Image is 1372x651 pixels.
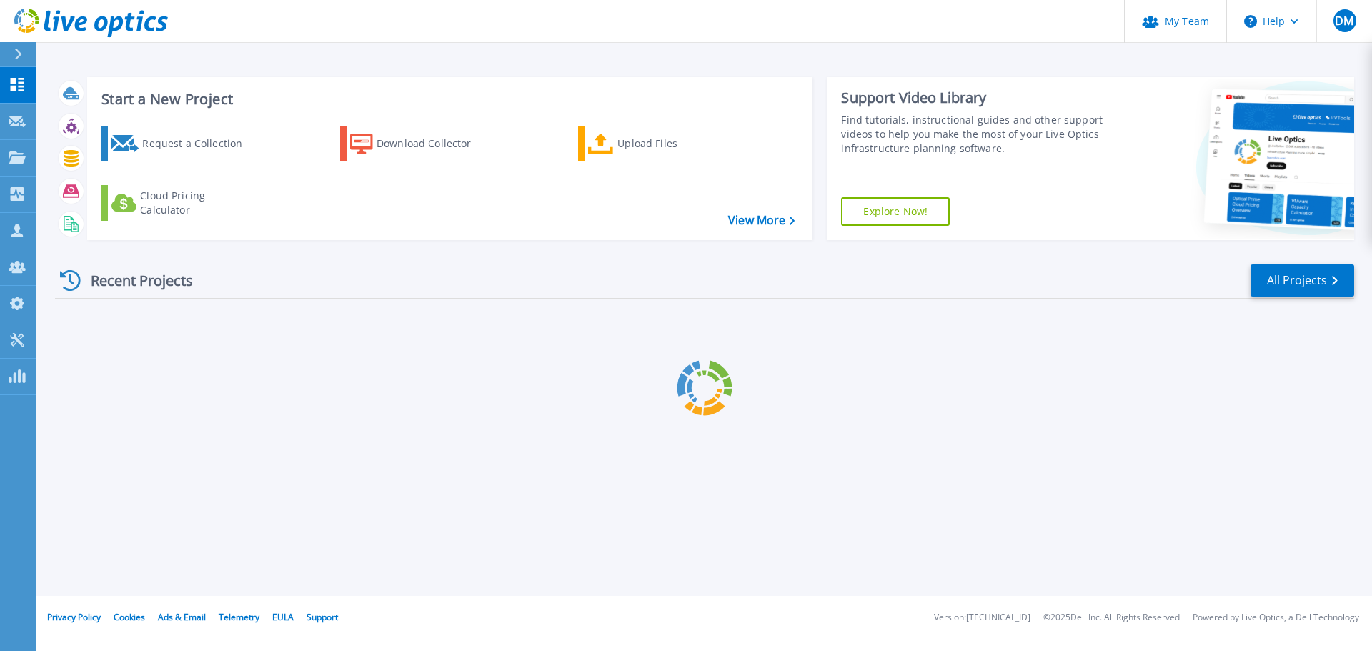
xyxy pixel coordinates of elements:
a: View More [728,214,795,227]
a: All Projects [1251,264,1354,297]
li: Version: [TECHNICAL_ID] [934,613,1030,622]
a: Ads & Email [158,611,206,623]
a: Telemetry [219,611,259,623]
div: Support Video Library [841,89,1110,107]
span: DM [1335,15,1353,26]
a: Support [307,611,338,623]
div: Recent Projects [55,263,212,298]
div: Request a Collection [142,129,257,158]
div: Find tutorials, instructional guides and other support videos to help you make the most of your L... [841,113,1110,156]
a: Download Collector [340,126,499,161]
a: Privacy Policy [47,611,101,623]
li: © 2025 Dell Inc. All Rights Reserved [1043,613,1180,622]
div: Upload Files [617,129,732,158]
a: Upload Files [578,126,737,161]
a: Explore Now! [841,197,950,226]
div: Cloud Pricing Calculator [140,189,254,217]
li: Powered by Live Optics, a Dell Technology [1193,613,1359,622]
a: Cloud Pricing Calculator [101,185,261,221]
div: Download Collector [377,129,491,158]
h3: Start a New Project [101,91,795,107]
a: EULA [272,611,294,623]
a: Cookies [114,611,145,623]
a: Request a Collection [101,126,261,161]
